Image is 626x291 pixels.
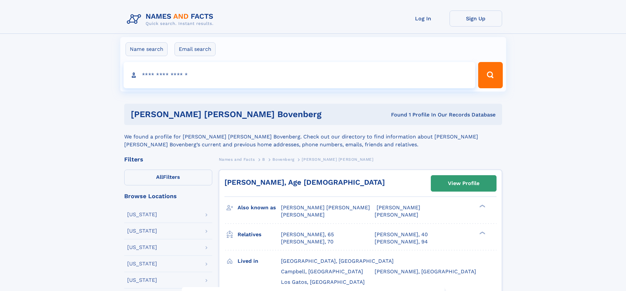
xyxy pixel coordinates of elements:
div: View Profile [448,176,479,191]
div: [US_STATE] [127,212,157,217]
span: [GEOGRAPHIC_DATA], [GEOGRAPHIC_DATA] [281,258,394,264]
div: [US_STATE] [127,245,157,250]
div: [US_STATE] [127,278,157,283]
span: [PERSON_NAME] [377,204,420,211]
a: Names and Facts [219,155,255,163]
div: Filters [124,156,212,162]
a: Log In [397,10,450,27]
button: Search Button [478,62,502,88]
div: [US_STATE] [127,228,157,234]
h3: Lived in [238,256,281,267]
input: search input [124,62,475,88]
a: [PERSON_NAME], 65 [281,231,334,238]
h3: Relatives [238,229,281,240]
div: [US_STATE] [127,261,157,266]
h1: [PERSON_NAME] [PERSON_NAME] Bovenberg [131,110,356,118]
span: [PERSON_NAME] [PERSON_NAME] [281,204,370,211]
span: Los Gatos, [GEOGRAPHIC_DATA] [281,279,365,285]
span: [PERSON_NAME], [GEOGRAPHIC_DATA] [375,268,476,275]
a: [PERSON_NAME], 40 [375,231,428,238]
span: Campbell, [GEOGRAPHIC_DATA] [281,268,363,275]
a: [PERSON_NAME], 70 [281,238,334,245]
div: Found 1 Profile In Our Records Database [356,111,496,118]
div: ❯ [478,231,486,235]
a: Bovenberg [272,155,294,163]
span: Bovenberg [272,157,294,162]
label: Email search [174,42,216,56]
a: Sign Up [450,10,502,27]
h3: Also known as [238,202,281,213]
a: [PERSON_NAME], 94 [375,238,428,245]
div: We found a profile for [PERSON_NAME] [PERSON_NAME] Bovenberg. Check out our directory to find inf... [124,125,502,149]
span: B [262,157,265,162]
span: All [156,174,163,180]
span: [PERSON_NAME] [281,212,325,218]
a: [PERSON_NAME], Age [DEMOGRAPHIC_DATA] [224,178,385,186]
label: Filters [124,170,212,185]
div: ❯ [478,204,486,208]
span: [PERSON_NAME] [PERSON_NAME] [302,157,373,162]
a: B [262,155,265,163]
span: [PERSON_NAME] [375,212,418,218]
label: Name search [126,42,168,56]
a: View Profile [431,176,496,191]
div: Browse Locations [124,193,212,199]
img: Logo Names and Facts [124,10,219,28]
